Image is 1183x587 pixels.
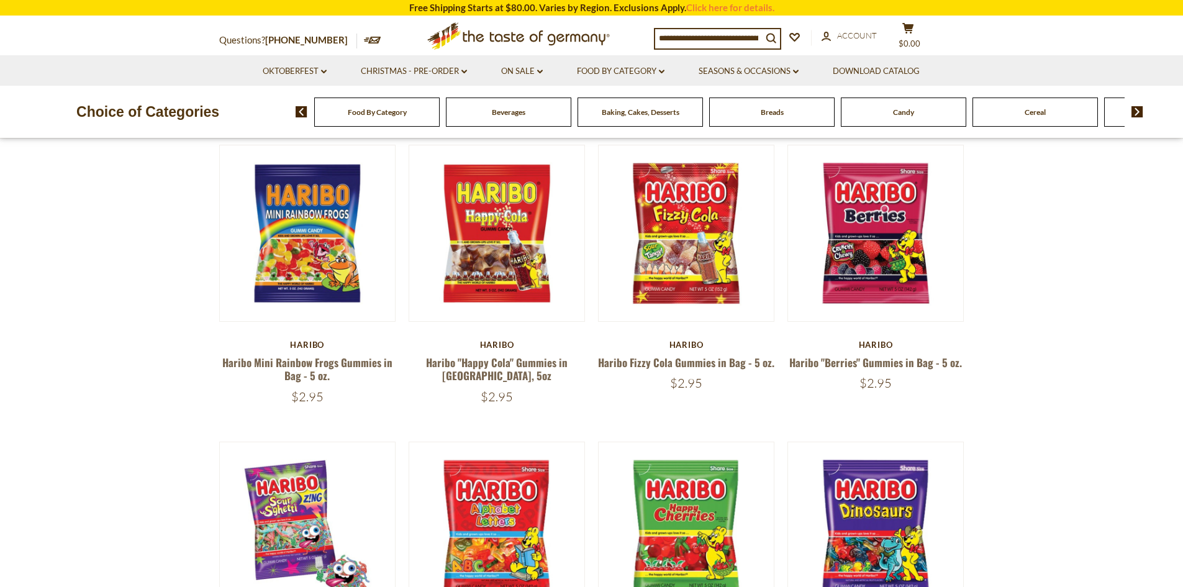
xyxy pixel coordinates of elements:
div: Haribo [409,340,586,350]
button: $0.00 [890,22,927,53]
span: Account [837,30,877,40]
a: Haribo "Happy Cola" Gummies in [GEOGRAPHIC_DATA], 5oz [426,355,568,383]
a: Haribo "Berries" Gummies in Bag - 5 oz. [789,355,962,370]
a: Breads [761,107,784,117]
img: Haribo [599,145,774,321]
a: [PHONE_NUMBER] [265,34,348,45]
img: Haribo [220,145,396,321]
a: Haribo Fizzy Cola Gummies in Bag - 5 oz. [598,355,774,370]
div: Haribo [787,340,964,350]
span: $0.00 [899,39,920,48]
div: Haribo [598,340,775,350]
span: $2.95 [481,389,513,404]
span: $2.95 [291,389,324,404]
div: Haribo [219,340,396,350]
img: next arrow [1131,106,1143,117]
a: Click here for details. [686,2,774,13]
p: Questions? [219,32,357,48]
span: $2.95 [670,375,702,391]
a: Food By Category [577,65,664,78]
a: Account [822,29,877,43]
a: Oktoberfest [263,65,327,78]
span: $2.95 [859,375,892,391]
a: Download Catalog [833,65,920,78]
img: Haribo [788,145,964,321]
a: Seasons & Occasions [699,65,799,78]
a: Food By Category [348,107,407,117]
a: Baking, Cakes, Desserts [602,107,679,117]
a: Haribo Mini Rainbow Frogs Gummies in Bag - 5 oz. [222,355,392,383]
a: Christmas - PRE-ORDER [361,65,467,78]
img: Haribo [409,145,585,321]
img: previous arrow [296,106,307,117]
a: Cereal [1025,107,1046,117]
a: Candy [893,107,914,117]
a: On Sale [501,65,543,78]
a: Beverages [492,107,525,117]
